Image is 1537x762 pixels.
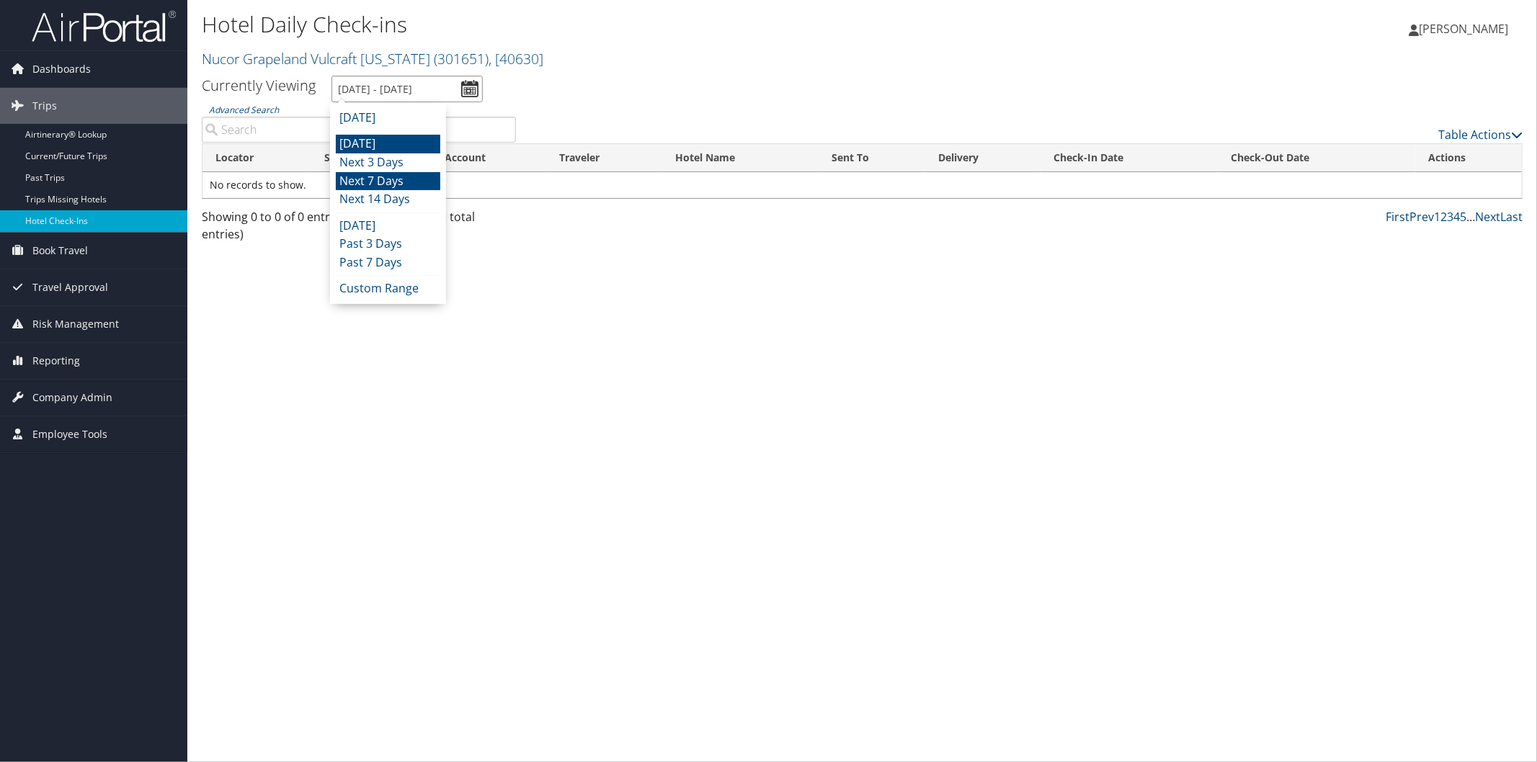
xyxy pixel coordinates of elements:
[32,416,107,452] span: Employee Tools
[336,172,440,191] li: Next 7 Days
[32,233,88,269] span: Book Travel
[32,380,112,416] span: Company Admin
[32,88,57,124] span: Trips
[202,76,316,95] h3: Currently Viewing
[336,254,440,272] li: Past 7 Days
[202,9,1082,40] h1: Hotel Daily Check-ins
[1438,127,1523,143] a: Table Actions
[1453,209,1460,225] a: 4
[1041,144,1219,172] th: Check-In Date: activate to sort column ascending
[336,153,440,172] li: Next 3 Days
[1415,144,1522,172] th: Actions
[32,306,119,342] span: Risk Management
[1386,209,1409,225] a: First
[1434,209,1440,225] a: 1
[331,76,483,102] input: [DATE] - [DATE]
[925,144,1041,172] th: Delivery: activate to sort column ascending
[1218,144,1415,172] th: Check-Out Date: activate to sort column ascending
[32,343,80,379] span: Reporting
[202,49,543,68] a: Nucor Grapeland Vulcraft [US_STATE]
[336,109,440,127] li: [DATE]
[336,217,440,236] li: [DATE]
[209,104,279,116] a: Advanced Search
[311,144,432,172] th: Segment: activate to sort column ascending
[1409,7,1523,50] a: [PERSON_NAME]
[202,208,516,250] div: Showing 0 to 0 of 0 entries (filtered from NaN total entries)
[32,51,91,87] span: Dashboards
[489,49,543,68] span: , [ 40630 ]
[1447,209,1453,225] a: 3
[1475,209,1500,225] a: Next
[819,144,925,172] th: Sent To: activate to sort column ascending
[1460,209,1466,225] a: 5
[336,279,440,298] li: Custom Range
[434,49,489,68] span: ( 301651 )
[1466,209,1475,225] span: …
[336,235,440,254] li: Past 3 Days
[546,144,662,172] th: Traveler: activate to sort column ascending
[32,269,108,305] span: Travel Approval
[1419,21,1508,37] span: [PERSON_NAME]
[662,144,819,172] th: Hotel Name: activate to sort column ascending
[336,190,440,209] li: Next 14 Days
[202,172,1522,198] td: No records to show.
[1440,209,1447,225] a: 2
[432,144,547,172] th: Account: activate to sort column ascending
[336,135,440,153] li: [DATE]
[32,9,176,43] img: airportal-logo.png
[202,144,311,172] th: Locator: activate to sort column ascending
[1500,209,1523,225] a: Last
[202,117,516,143] input: Advanced Search
[1409,209,1434,225] a: Prev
